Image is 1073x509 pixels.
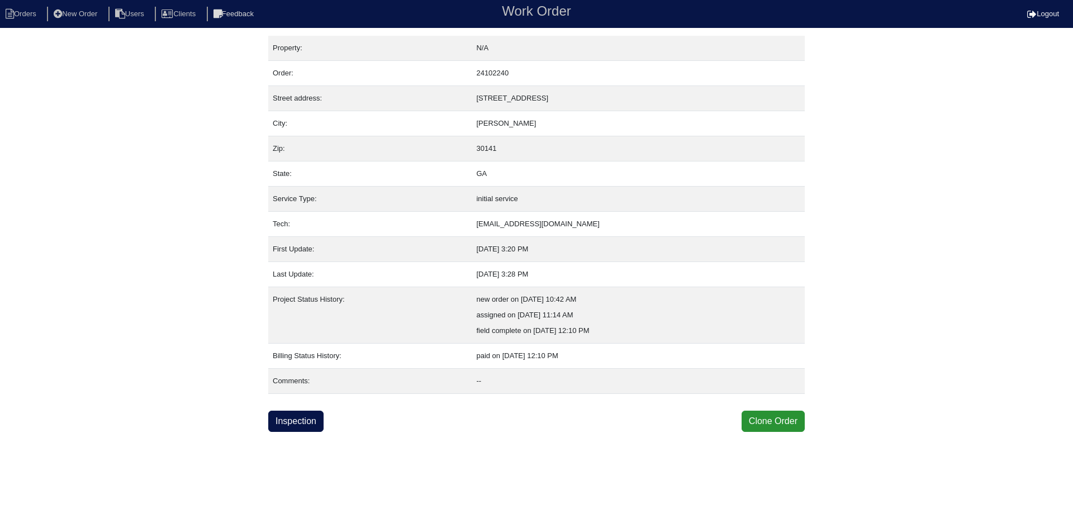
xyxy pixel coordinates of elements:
td: Order: [268,61,472,86]
li: New Order [47,7,106,22]
div: assigned on [DATE] 11:14 AM [476,307,800,323]
li: Feedback [207,7,263,22]
div: field complete on [DATE] 12:10 PM [476,323,800,339]
td: -- [472,369,805,394]
a: Inspection [268,411,324,432]
td: [EMAIL_ADDRESS][DOMAIN_NAME] [472,212,805,237]
td: Last Update: [268,262,472,287]
td: Street address: [268,86,472,111]
td: N/A [472,36,805,61]
td: Service Type: [268,187,472,212]
a: Users [108,9,153,18]
td: First Update: [268,237,472,262]
td: [DATE] 3:20 PM [472,237,805,262]
td: [DATE] 3:28 PM [472,262,805,287]
td: State: [268,161,472,187]
td: Project Status History: [268,287,472,344]
div: paid on [DATE] 12:10 PM [476,348,800,364]
td: [STREET_ADDRESS] [472,86,805,111]
td: Tech: [268,212,472,237]
td: Billing Status History: [268,344,472,369]
td: Zip: [268,136,472,161]
td: Property: [268,36,472,61]
li: Users [108,7,153,22]
button: Clone Order [742,411,805,432]
li: Clients [155,7,205,22]
a: Clients [155,9,205,18]
a: Logout [1027,9,1059,18]
td: initial service [472,187,805,212]
td: GA [472,161,805,187]
td: Comments: [268,369,472,394]
td: City: [268,111,472,136]
td: 30141 [472,136,805,161]
a: New Order [47,9,106,18]
td: [PERSON_NAME] [472,111,805,136]
div: new order on [DATE] 10:42 AM [476,292,800,307]
td: 24102240 [472,61,805,86]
